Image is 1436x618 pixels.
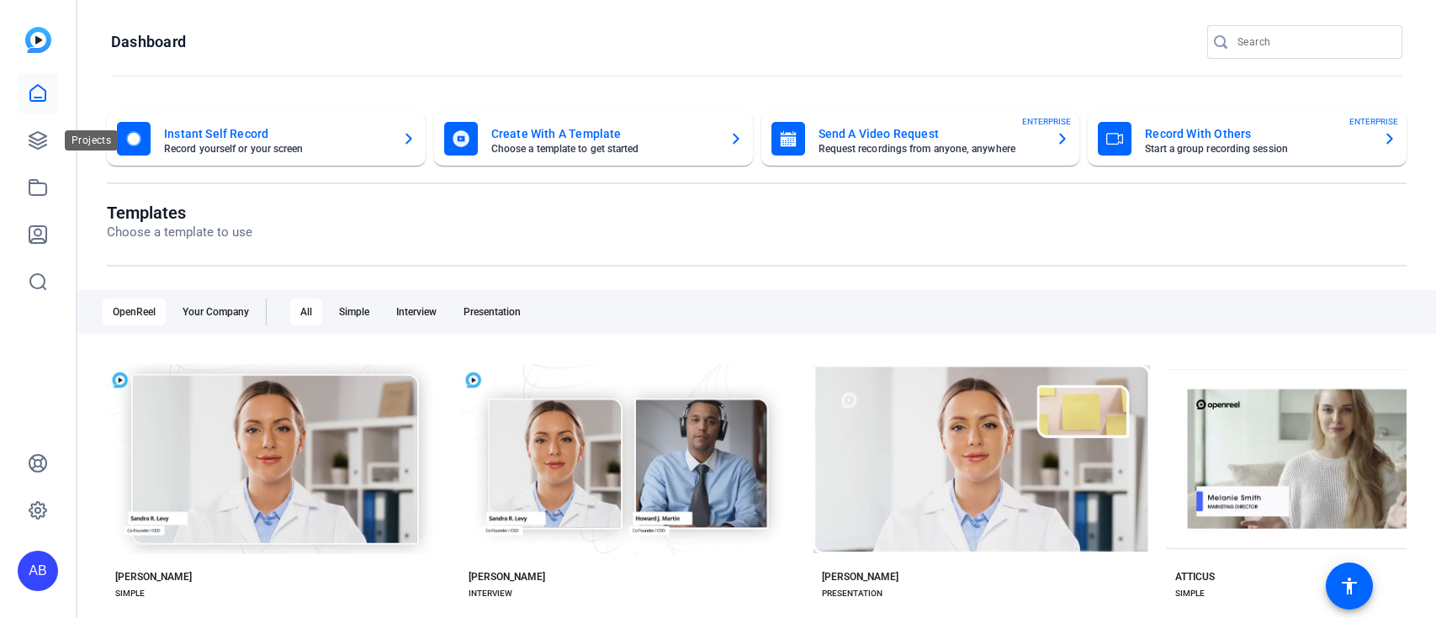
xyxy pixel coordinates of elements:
div: ATTICUS [1175,570,1215,584]
div: Simple [329,298,379,325]
mat-card-subtitle: Choose a template to get started [491,144,716,154]
div: Presentation [453,298,531,325]
div: OpenReel [103,298,166,325]
mat-card-title: Send A Video Request [819,124,1043,144]
mat-card-subtitle: Start a group recording session [1145,144,1370,154]
div: All [290,298,322,325]
mat-icon: accessibility [1339,576,1359,596]
span: ENTERPRISE [1022,115,1071,128]
div: SIMPLE [115,587,145,600]
h1: Templates [107,203,252,223]
div: [PERSON_NAME] [469,570,545,584]
div: Your Company [172,298,259,325]
div: PRESENTATION [822,587,882,600]
p: Choose a template to use [107,223,252,242]
div: INTERVIEW [469,587,512,600]
mat-card-subtitle: Request recordings from anyone, anywhere [819,144,1043,154]
span: ENTERPRISE [1349,115,1398,128]
button: Instant Self RecordRecord yourself or your screen [107,112,426,166]
button: Create With A TemplateChoose a template to get started [434,112,753,166]
div: AB [18,551,58,591]
h1: Dashboard [111,32,186,52]
mat-card-title: Instant Self Record [164,124,389,144]
input: Search [1237,32,1389,52]
div: Interview [386,298,447,325]
div: [PERSON_NAME] [115,570,192,584]
div: [PERSON_NAME] [822,570,898,584]
div: Projects [65,130,118,151]
mat-card-title: Create With A Template [491,124,716,144]
img: blue-gradient.svg [25,27,51,53]
button: Record With OthersStart a group recording sessionENTERPRISE [1088,112,1407,166]
mat-card-title: Record With Others [1145,124,1370,144]
div: SIMPLE [1175,587,1205,600]
button: Send A Video RequestRequest recordings from anyone, anywhereENTERPRISE [761,112,1080,166]
mat-card-subtitle: Record yourself or your screen [164,144,389,154]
